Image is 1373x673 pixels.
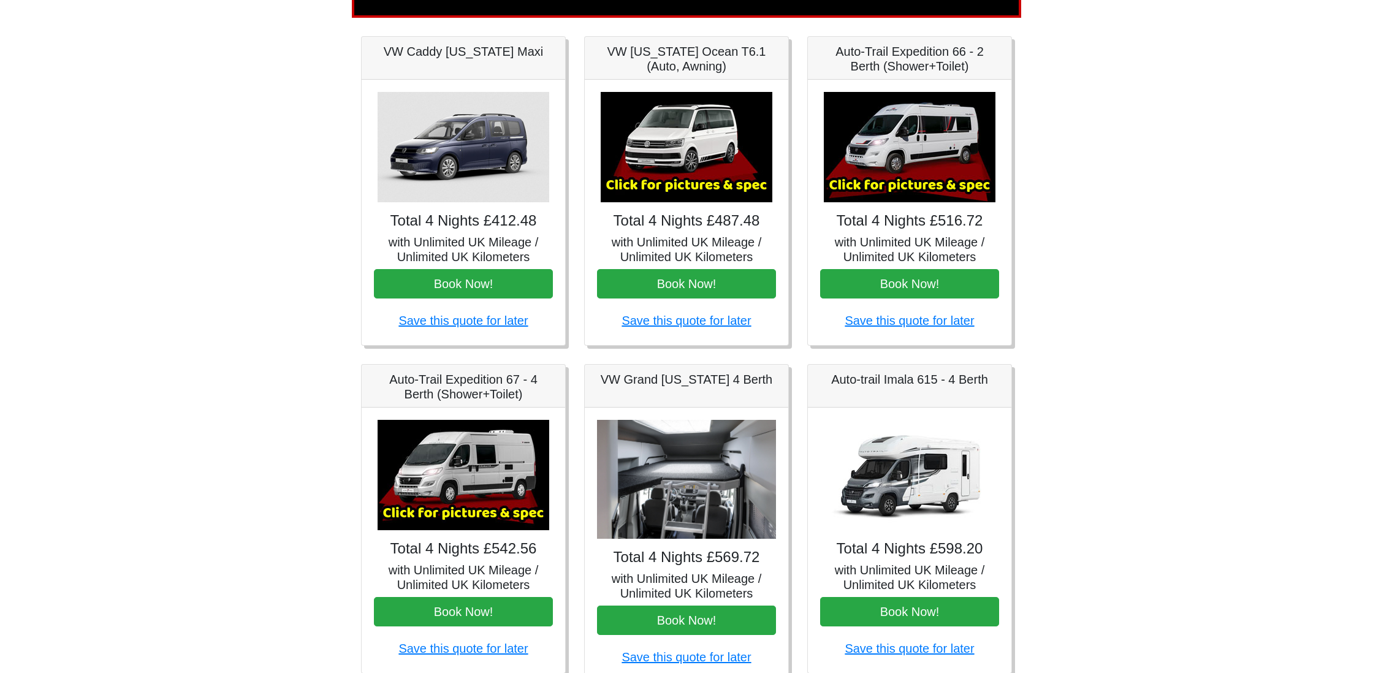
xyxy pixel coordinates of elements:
button: Book Now! [374,597,553,626]
h5: VW [US_STATE] Ocean T6.1 (Auto, Awning) [597,44,776,74]
button: Book Now! [820,597,999,626]
button: Book Now! [374,269,553,298]
h5: Auto-Trail Expedition 66 - 2 Berth (Shower+Toilet) [820,44,999,74]
a: Save this quote for later [398,642,528,655]
a: Save this quote for later [622,314,751,327]
button: Book Now! [597,606,776,635]
a: Save this quote for later [398,314,528,327]
h5: Auto-trail Imala 615 - 4 Berth [820,372,999,387]
h4: Total 4 Nights £598.20 [820,540,999,558]
h5: with Unlimited UK Mileage / Unlimited UK Kilometers [374,235,553,264]
a: Save this quote for later [622,650,751,664]
h5: with Unlimited UK Mileage / Unlimited UK Kilometers [820,563,999,592]
a: Save this quote for later [845,642,974,655]
h5: VW Grand [US_STATE] 4 Berth [597,372,776,387]
h5: VW Caddy [US_STATE] Maxi [374,44,553,59]
h5: with Unlimited UK Mileage / Unlimited UK Kilometers [597,571,776,601]
h5: with Unlimited UK Mileage / Unlimited UK Kilometers [820,235,999,264]
a: Save this quote for later [845,314,974,327]
button: Book Now! [820,269,999,298]
img: Auto-trail Imala 615 - 4 Berth [824,420,995,530]
h5: Auto-Trail Expedition 67 - 4 Berth (Shower+Toilet) [374,372,553,401]
img: VW California Ocean T6.1 (Auto, Awning) [601,92,772,202]
h4: Total 4 Nights £569.72 [597,549,776,566]
img: Auto-Trail Expedition 66 - 2 Berth (Shower+Toilet) [824,92,995,202]
h4: Total 4 Nights £516.72 [820,212,999,230]
h5: with Unlimited UK Mileage / Unlimited UK Kilometers [597,235,776,264]
img: Auto-Trail Expedition 67 - 4 Berth (Shower+Toilet) [378,420,549,530]
button: Book Now! [597,269,776,298]
h4: Total 4 Nights £542.56 [374,540,553,558]
h4: Total 4 Nights £412.48 [374,212,553,230]
h5: with Unlimited UK Mileage / Unlimited UK Kilometers [374,563,553,592]
img: VW Caddy California Maxi [378,92,549,202]
img: VW Grand California 4 Berth [597,420,776,539]
h4: Total 4 Nights £487.48 [597,212,776,230]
